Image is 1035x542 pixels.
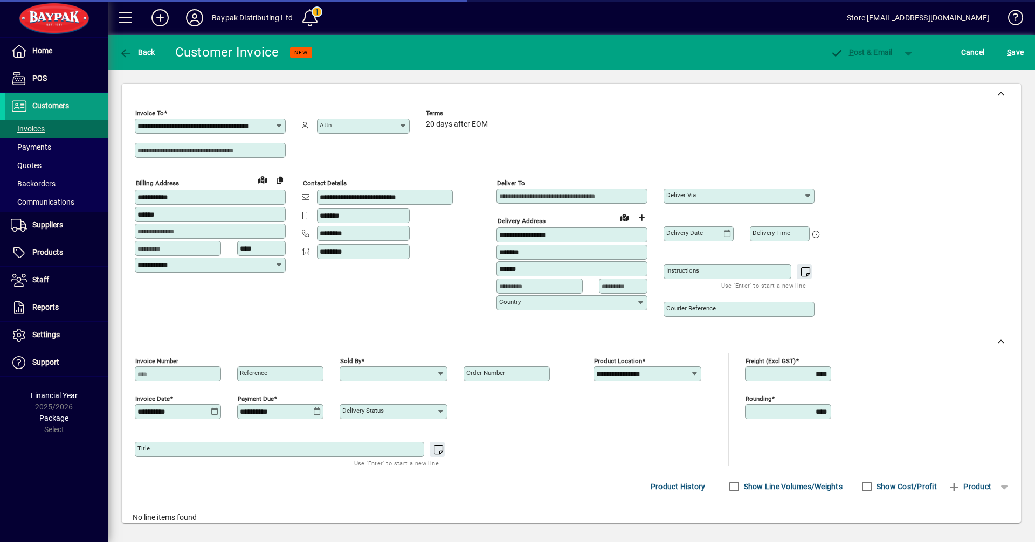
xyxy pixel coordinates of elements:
[11,124,45,133] span: Invoices
[426,120,488,129] span: 20 days after EOM
[212,9,293,26] div: Baypak Distributing Ltd
[961,44,985,61] span: Cancel
[11,143,51,151] span: Payments
[5,322,108,349] a: Settings
[1007,44,1024,61] span: ave
[32,74,47,82] span: POS
[1004,43,1026,62] button: Save
[32,220,63,229] span: Suppliers
[825,43,898,62] button: Post & Email
[11,179,56,188] span: Backorders
[5,239,108,266] a: Products
[646,477,710,496] button: Product History
[5,193,108,211] a: Communications
[746,357,796,365] mat-label: Freight (excl GST)
[958,43,988,62] button: Cancel
[753,229,790,237] mat-label: Delivery time
[666,267,699,274] mat-label: Instructions
[633,209,650,226] button: Choose address
[240,369,267,377] mat-label: Reference
[32,46,52,55] span: Home
[948,478,991,495] span: Product
[354,457,439,469] mat-hint: Use 'Enter' to start a new line
[5,349,108,376] a: Support
[5,212,108,239] a: Suppliers
[254,171,271,188] a: View on map
[32,330,60,339] span: Settings
[666,191,696,199] mat-label: Deliver via
[31,391,78,400] span: Financial Year
[666,304,716,312] mat-label: Courier Reference
[32,358,59,366] span: Support
[108,43,167,62] app-page-header-button: Back
[32,303,59,311] span: Reports
[5,138,108,156] a: Payments
[847,9,989,26] div: Store [EMAIL_ADDRESS][DOMAIN_NAME]
[874,481,937,492] label: Show Cost/Profit
[499,298,521,305] mat-label: Country
[849,48,854,57] span: P
[177,8,212,27] button: Profile
[122,501,1021,534] div: No line items found
[830,48,893,57] span: ost & Email
[5,120,108,138] a: Invoices
[5,38,108,65] a: Home
[39,414,68,422] span: Package
[340,357,361,365] mat-label: Sold by
[721,279,806,291] mat-hint: Use 'Enter' to start a new line
[616,209,633,226] a: View on map
[1000,2,1022,37] a: Knowledge Base
[116,43,158,62] button: Back
[135,395,170,402] mat-label: Invoice date
[497,179,525,187] mat-label: Deliver To
[5,294,108,321] a: Reports
[5,65,108,92] a: POS
[294,49,308,56] span: NEW
[271,171,288,189] button: Copy to Delivery address
[942,477,997,496] button: Product
[135,109,164,117] mat-label: Invoice To
[175,44,279,61] div: Customer Invoice
[466,369,505,377] mat-label: Order number
[135,357,178,365] mat-label: Invoice number
[32,101,69,110] span: Customers
[137,444,150,452] mat-label: Title
[5,175,108,193] a: Backorders
[5,267,108,294] a: Staff
[594,357,642,365] mat-label: Product location
[5,156,108,175] a: Quotes
[342,407,384,414] mat-label: Delivery status
[746,395,771,402] mat-label: Rounding
[1007,48,1011,57] span: S
[666,229,703,237] mat-label: Delivery date
[426,110,491,117] span: Terms
[320,121,332,129] mat-label: Attn
[651,478,706,495] span: Product History
[32,248,63,256] span: Products
[742,481,843,492] label: Show Line Volumes/Weights
[238,395,274,402] mat-label: Payment due
[11,161,42,170] span: Quotes
[11,198,74,206] span: Communications
[32,275,49,284] span: Staff
[143,8,177,27] button: Add
[119,48,155,57] span: Back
